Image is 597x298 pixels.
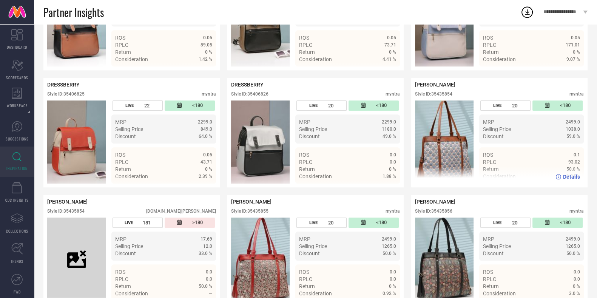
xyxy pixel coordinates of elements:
[165,218,215,228] div: Number of days since the style was first listed on the platform
[115,166,131,172] span: Return
[206,276,212,282] span: 0.0
[512,220,517,225] span: 20
[415,91,452,97] div: Style ID: 35435854
[483,42,496,48] span: RPLC
[299,236,310,242] span: MRP
[532,218,583,228] div: Number of days since the style was first listed on the platform
[415,208,452,214] div: Style ID: 35435856
[483,56,516,62] span: Consideration
[115,159,128,165] span: RPLC
[483,119,494,125] span: MRP
[299,35,309,41] span: ROS
[115,152,125,158] span: ROS
[520,5,534,19] div: Open download list
[144,103,150,108] span: 22
[188,187,212,193] a: Details
[296,100,347,111] div: Number of days the style has been live on the platform
[47,100,106,184] div: Click to view image
[146,208,216,214] div: [DOMAIN_NAME][PERSON_NAME]
[115,173,148,179] span: Consideration
[383,291,396,296] span: 0.92 %
[231,100,290,184] div: Click to view image
[201,236,212,242] span: 17.69
[309,220,318,225] span: LIVE
[383,134,396,139] span: 49.0 %
[115,290,148,296] span: Consideration
[390,269,396,275] span: 0.0
[566,127,580,132] span: 1038.0
[390,152,396,157] span: 0.0
[512,103,517,108] span: 20
[299,42,312,48] span: RPLC
[483,236,494,242] span: MRP
[299,276,312,282] span: RPLC
[47,82,80,88] span: DRESSBERRY
[299,133,320,139] span: Discount
[6,75,28,80] span: SCORECARDS
[125,220,133,225] span: LIVE
[483,35,493,41] span: ROS
[555,174,580,180] a: Details
[390,276,396,282] span: 0.0
[569,208,584,214] div: myntra
[382,236,396,242] span: 2499.0
[299,166,315,172] span: Return
[115,42,128,48] span: RPLC
[566,251,580,256] span: 50.0 %
[125,103,134,108] span: LIVE
[199,251,212,256] span: 33.0 %
[206,269,212,275] span: 0.0
[483,290,516,296] span: Consideration
[483,133,504,139] span: Discount
[383,174,396,179] span: 1.88 %
[115,35,125,41] span: ROS
[389,49,396,55] span: 0 %
[299,250,320,256] span: Discount
[47,208,85,214] div: Style ID: 35435854
[560,219,571,226] span: <180
[379,70,396,76] span: Details
[483,269,493,275] span: ROS
[574,269,580,275] span: 0.0
[299,290,332,296] span: Consideration
[231,199,272,205] span: [PERSON_NAME]
[199,284,212,289] span: 50.0 %
[415,100,474,184] div: Click to view image
[47,91,85,97] div: Style ID: 35406825
[299,152,309,158] span: ROS
[115,276,128,282] span: RPLC
[383,57,396,62] span: 4.41 %
[299,126,327,132] span: Selling Price
[372,70,396,76] a: Details
[188,70,212,76] a: Details
[203,244,212,249] span: 12.0
[5,197,29,203] span: CDC INSIGHTS
[165,100,215,111] div: Number of days since the style was first listed on the platform
[382,127,396,132] span: 1180.0
[47,199,88,205] span: [PERSON_NAME]
[14,289,21,295] span: FWD
[299,56,332,62] span: Consideration
[483,152,493,158] span: ROS
[555,70,580,76] a: Details
[483,126,511,132] span: Selling Price
[483,283,499,289] span: Return
[566,244,580,249] span: 1265.0
[115,236,126,242] span: MRP
[205,167,212,172] span: 0 %
[115,56,148,62] span: Consideration
[115,49,131,55] span: Return
[113,100,163,111] div: Number of days the style has been live on the platform
[415,100,474,184] img: Style preview image
[201,159,212,165] span: 43.71
[209,291,212,296] span: —
[198,119,212,125] span: 2299.0
[349,100,399,111] div: Number of days since the style was first listed on the platform
[192,219,203,226] span: >180
[296,218,347,228] div: Number of days the style has been live on the platform
[47,100,106,184] img: Style preview image
[483,159,496,165] span: RPLC
[231,208,268,214] div: Style ID: 35435855
[376,219,387,226] span: <180
[389,284,396,289] span: 0 %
